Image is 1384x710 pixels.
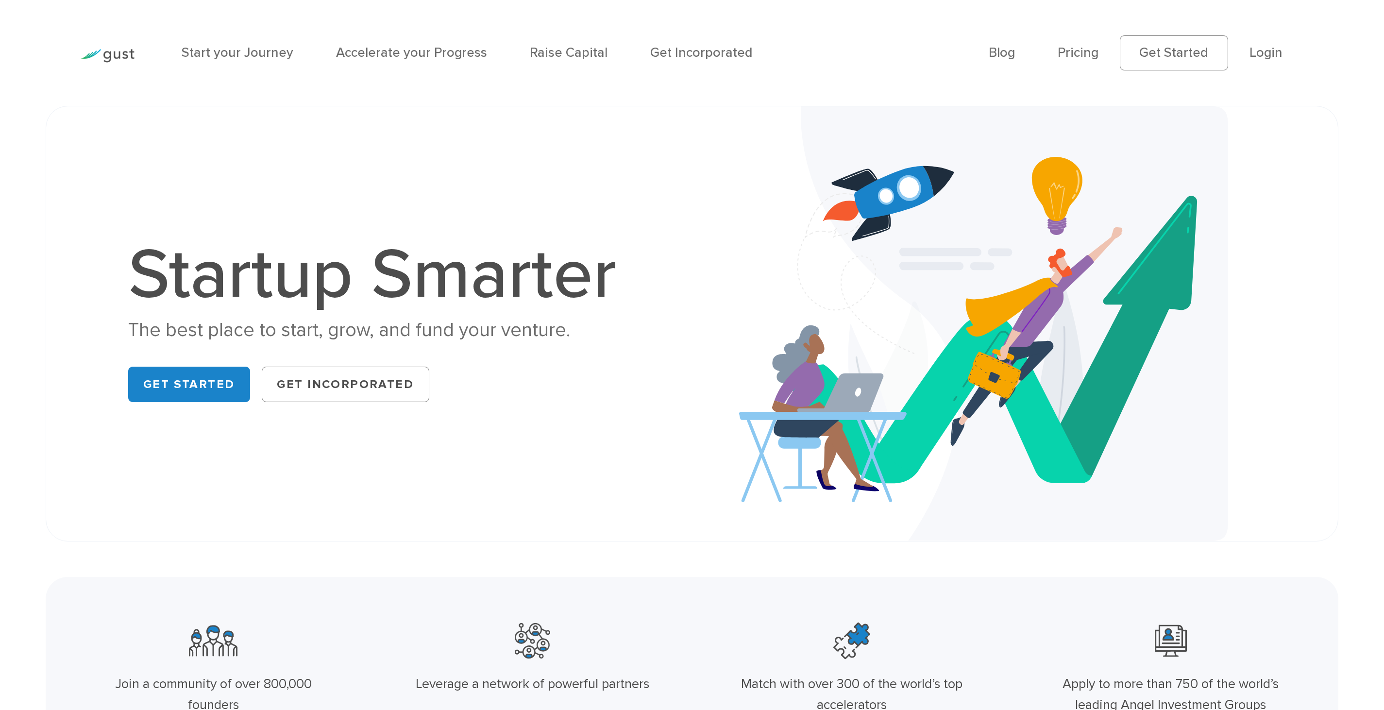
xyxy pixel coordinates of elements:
[1155,614,1187,668] img: Leading Angel Investment
[128,318,636,343] div: The best place to start, grow, and fund your venture.
[1120,35,1228,70] a: Get Started
[414,674,651,695] div: Leverage a network of powerful partners
[739,106,1228,541] img: Startup Smarter Hero
[1249,45,1283,61] a: Login
[80,49,135,62] img: Gust Logo
[1058,45,1098,61] a: Pricing
[128,239,636,310] h1: Startup Smarter
[128,367,250,402] a: Get Started
[530,45,608,61] a: Raise Capital
[262,367,429,402] a: Get Incorporated
[515,614,550,668] img: Powerful Partners
[189,614,237,668] img: Community Founders
[650,45,753,61] a: Get Incorporated
[182,45,293,61] a: Start your Journey
[833,614,870,668] img: Top Accelerators
[336,45,487,61] a: Accelerate your Progress
[989,45,1015,61] a: Blog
